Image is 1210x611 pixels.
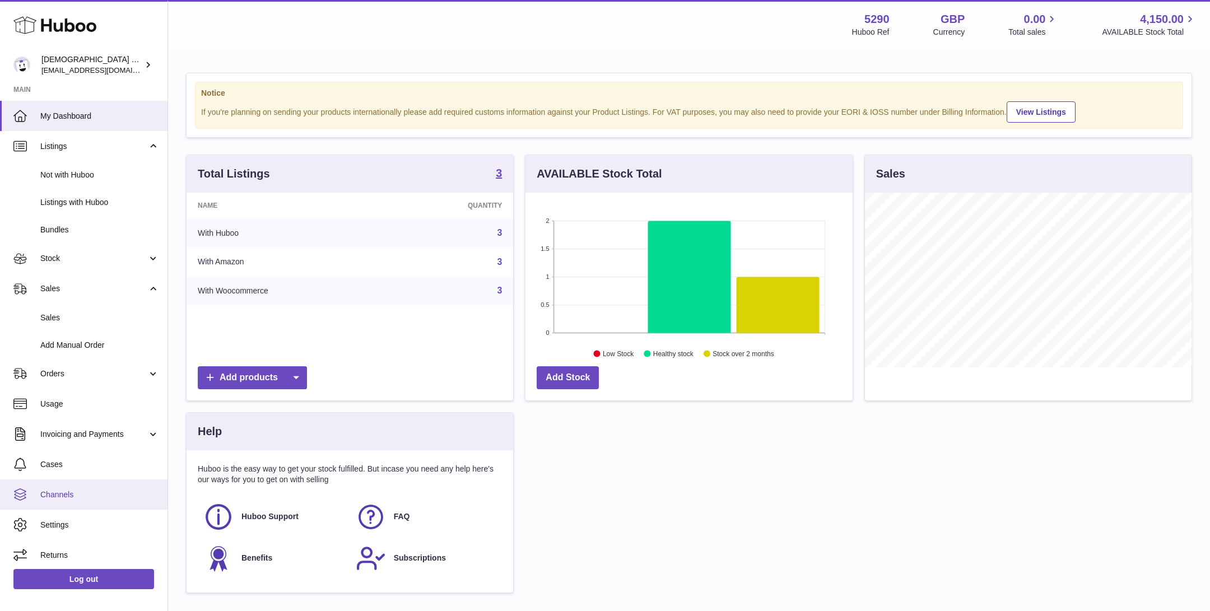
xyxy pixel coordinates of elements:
[201,88,1177,99] strong: Notice
[13,569,154,589] a: Log out
[40,520,159,530] span: Settings
[497,286,502,295] a: 3
[941,12,965,27] strong: GBP
[201,100,1177,123] div: If you're planning on sending your products internationally please add required customs informati...
[40,225,159,235] span: Bundles
[40,459,159,470] span: Cases
[1024,12,1046,27] span: 0.00
[41,54,142,76] div: [DEMOGRAPHIC_DATA] Charity
[41,66,165,74] span: [EMAIL_ADDRESS][DOMAIN_NAME]
[187,193,389,218] th: Name
[1102,27,1197,38] span: AVAILABLE Stock Total
[40,313,159,323] span: Sales
[537,366,599,389] a: Add Stock
[40,111,159,122] span: My Dashboard
[40,369,147,379] span: Orders
[40,429,147,440] span: Invoicing and Payments
[40,340,159,351] span: Add Manual Order
[356,543,497,573] a: Subscriptions
[933,27,965,38] div: Currency
[13,57,30,73] img: info@muslimcharity.org.uk
[241,511,299,522] span: Huboo Support
[40,399,159,409] span: Usage
[40,489,159,500] span: Channels
[653,350,694,358] text: Healthy stock
[1008,27,1058,38] span: Total sales
[1008,12,1058,38] a: 0.00 Total sales
[537,166,662,181] h3: AVAILABLE Stock Total
[241,553,272,563] span: Benefits
[40,197,159,208] span: Listings with Huboo
[713,350,774,358] text: Stock over 2 months
[541,301,550,308] text: 0.5
[40,141,147,152] span: Listings
[876,166,905,181] h3: Sales
[546,329,550,336] text: 0
[496,167,502,179] strong: 3
[546,273,550,280] text: 1
[497,228,502,237] a: 3
[40,170,159,180] span: Not with Huboo
[187,248,389,277] td: With Amazon
[198,424,222,439] h3: Help
[603,350,634,358] text: Low Stock
[203,502,345,532] a: Huboo Support
[198,166,270,181] h3: Total Listings
[852,27,890,38] div: Huboo Ref
[187,276,389,305] td: With Woocommerce
[198,366,307,389] a: Add products
[187,218,389,248] td: With Huboo
[864,12,890,27] strong: 5290
[394,511,410,522] span: FAQ
[546,217,550,224] text: 2
[497,257,502,267] a: 3
[40,283,147,294] span: Sales
[203,543,345,573] a: Benefits
[1102,12,1197,38] a: 4,150.00 AVAILABLE Stock Total
[1140,12,1184,27] span: 4,150.00
[1007,101,1076,123] a: View Listings
[394,553,446,563] span: Subscriptions
[198,464,502,485] p: Huboo is the easy way to get your stock fulfilled. But incase you need any help here's our ways f...
[40,550,159,561] span: Returns
[389,193,513,218] th: Quantity
[40,253,147,264] span: Stock
[356,502,497,532] a: FAQ
[496,167,502,181] a: 3
[541,245,550,252] text: 1.5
